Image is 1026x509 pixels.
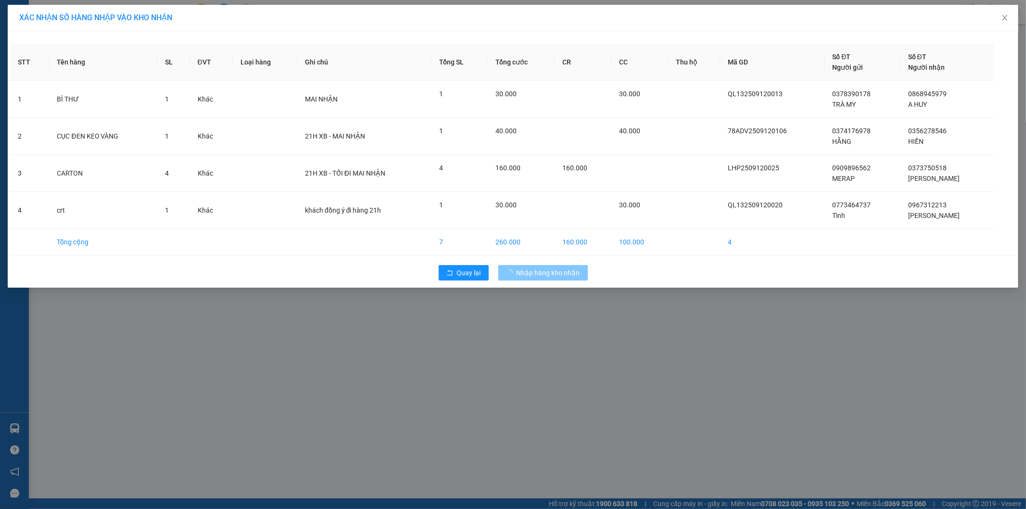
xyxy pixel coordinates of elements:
[49,118,157,155] td: CỤC ĐEN KEO VÀNG
[908,175,960,182] span: [PERSON_NAME]
[908,53,926,61] span: Số ĐT
[190,192,233,229] td: Khác
[619,127,640,135] span: 40.000
[728,127,787,135] span: 78ADV2509120106
[10,155,49,192] td: 3
[908,201,947,209] span: 0967312213
[10,81,49,118] td: 1
[233,44,297,81] th: Loại hàng
[833,175,855,182] span: MERAP
[439,164,443,172] span: 4
[720,229,825,255] td: 4
[49,44,157,81] th: Tên hàng
[833,53,851,61] span: Số ĐT
[506,269,517,276] span: loading
[19,13,172,22] span: XÁC NHẬN SỐ HÀNG NHẬP VÀO KHO NHẬN
[619,201,640,209] span: 30.000
[165,132,169,140] span: 1
[190,81,233,118] td: Khác
[611,44,668,81] th: CC
[49,192,157,229] td: crt
[908,138,924,145] span: HIỀN
[431,229,488,255] td: 7
[833,90,871,98] span: 0378390178
[517,267,580,278] span: Nhập hàng kho nhận
[495,201,517,209] span: 30.000
[10,192,49,229] td: 4
[165,206,169,214] span: 1
[728,164,779,172] span: LHP2509120025
[49,155,157,192] td: CARTON
[498,265,588,280] button: Nhập hàng kho nhận
[488,44,555,81] th: Tổng cước
[157,44,190,81] th: SL
[10,118,49,155] td: 2
[10,44,49,81] th: STT
[562,164,587,172] span: 160.000
[49,81,157,118] td: BÌ THƯ
[555,229,611,255] td: 160.000
[190,44,233,81] th: ĐVT
[305,95,338,103] span: MAI NHẬN
[446,269,453,277] span: rollback
[305,206,381,214] span: khách đồng ý đi hàng 21h
[305,169,385,177] span: 21H XB - TỐI ĐI MAI NHẬN
[495,90,517,98] span: 30.000
[439,265,489,280] button: rollbackQuay lại
[431,44,488,81] th: Tổng SL
[495,164,520,172] span: 160.000
[1001,14,1009,22] span: close
[833,101,856,108] span: TRÀ MY
[439,201,443,209] span: 1
[991,5,1018,32] button: Close
[908,64,945,71] span: Người nhận
[495,127,517,135] span: 40.000
[668,44,720,81] th: Thu hộ
[49,229,157,255] td: Tổng cộng
[190,118,233,155] td: Khác
[908,212,960,219] span: [PERSON_NAME]
[190,155,233,192] td: Khác
[720,44,825,81] th: Mã GD
[908,101,927,108] span: A HUY
[439,90,443,98] span: 1
[439,127,443,135] span: 1
[488,229,555,255] td: 260.000
[908,90,947,98] span: 0868945979
[833,201,871,209] span: 0773464737
[908,164,947,172] span: 0373750518
[833,212,846,219] span: Tình
[305,132,365,140] span: 21H XB - MAI NHẬN
[297,44,432,81] th: Ghi chú
[728,90,783,98] span: QL132509120013
[457,267,481,278] span: Quay lại
[165,95,169,103] span: 1
[833,164,871,172] span: 0909896562
[619,90,640,98] span: 30.000
[611,229,668,255] td: 100.000
[833,127,871,135] span: 0374176978
[833,64,863,71] span: Người gửi
[555,44,611,81] th: CR
[165,169,169,177] span: 4
[728,201,783,209] span: QL132509120020
[833,138,852,145] span: HẰNG
[908,127,947,135] span: 0356278546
